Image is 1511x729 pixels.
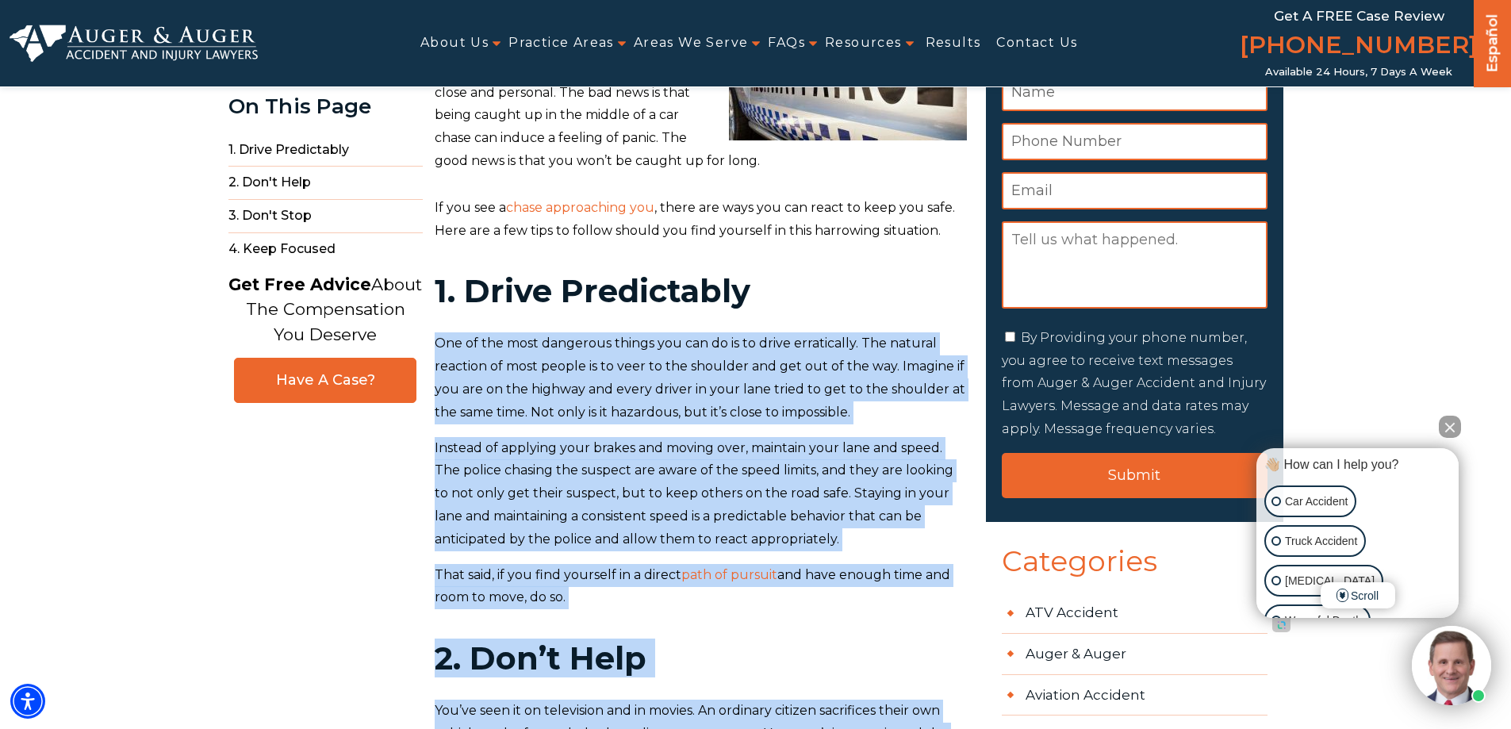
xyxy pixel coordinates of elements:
[926,25,981,61] a: Results
[1002,123,1267,160] input: Phone Number
[228,95,423,118] div: On This Page
[10,684,45,719] div: Accessibility Menu
[768,25,805,61] a: FAQs
[228,134,423,167] span: 1. Drive Predictably
[996,25,1077,61] a: Contact Us
[228,167,423,200] span: 2. Don't Help
[1265,66,1452,79] span: Available 24 Hours, 7 Days a Week
[1274,8,1444,24] span: Get a FREE Case Review
[1260,456,1455,474] div: 👋🏼 How can I help you?
[251,371,400,389] span: Have A Case?
[228,272,422,347] p: About The Compensation You Deserve
[435,197,967,243] p: If you see a , there are ways you can react to keep you safe. Here are a few tips to follow shoul...
[825,25,902,61] a: Resources
[681,567,777,582] a: path of pursuit
[1002,74,1267,111] input: Name
[10,25,258,63] img: Auger & Auger Accident and Injury Lawyers Logo
[435,271,750,310] strong: 1. Drive Predictably
[1002,593,1267,634] a: ATV Accident
[234,358,416,403] a: Have A Case?
[420,25,489,61] a: About Us
[228,233,423,266] span: 4. Keep Focused
[1002,453,1267,498] input: Submit
[1002,172,1267,209] input: Email
[508,25,614,61] a: Practice Areas
[1002,330,1266,436] label: By Providing your phone number, you agree to receive text messages from Auger & Auger Accident an...
[1285,571,1375,591] p: [MEDICAL_DATA]
[435,639,646,677] strong: 2. Don’t Help
[1272,618,1290,632] a: Open intaker chat
[506,200,654,215] a: chase approaching you
[228,274,371,294] strong: Get Free Advice
[1412,626,1491,705] img: Intaker widget Avatar
[435,332,967,424] p: One of the most dangerous things you can do is to drive erratically. The natural reaction of most...
[435,437,967,551] p: Instead of applying your brakes and moving over, maintain your lane and speed. The police chasing...
[228,200,423,233] span: 3. Don't Stop
[1240,28,1478,66] a: [PHONE_NUMBER]
[1285,531,1357,551] p: Truck Accident
[1285,611,1362,631] p: Wrongful Death
[986,546,1283,593] h4: Categories
[1002,675,1267,716] a: Aviation Accident
[1321,582,1395,608] span: Scroll
[1285,492,1348,512] p: Car Accident
[1002,634,1267,675] a: Auger & Auger
[1439,416,1461,438] button: Close Intaker Chat Widget
[435,564,967,610] p: That said, if you find yourself in a direct and have enough time and room to move, do so.
[634,25,749,61] a: Areas We Serve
